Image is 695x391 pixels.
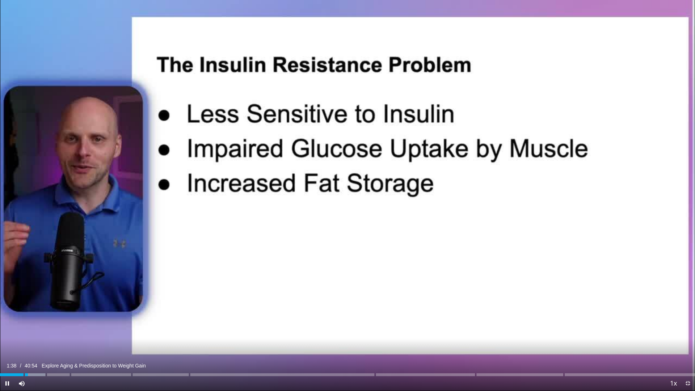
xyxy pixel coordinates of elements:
span: Explore Aging & Predisposition to Weight Gain [42,362,146,369]
span: / [20,363,21,369]
span: 1:38 [7,363,16,369]
button: Exit Fullscreen [681,376,695,391]
span: 40:54 [25,363,37,369]
button: Playback Rate [666,376,681,391]
button: Mute [14,376,29,391]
